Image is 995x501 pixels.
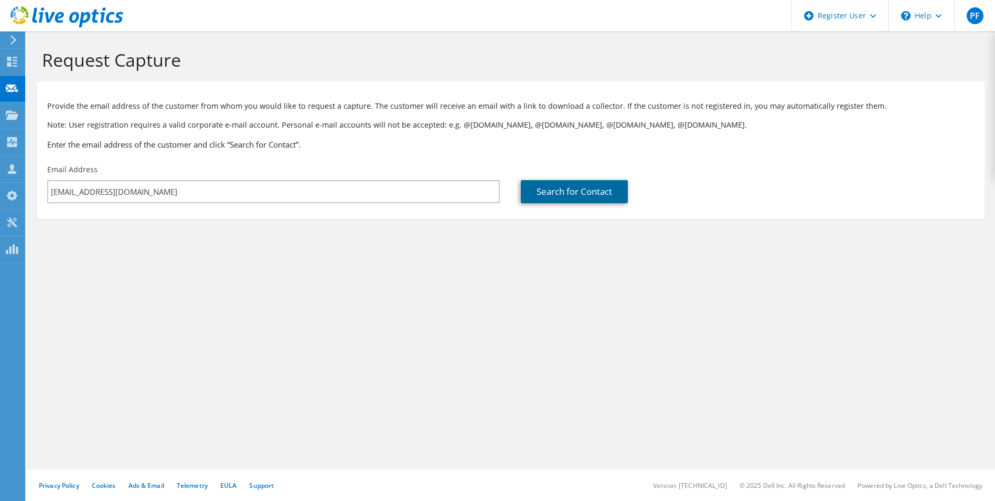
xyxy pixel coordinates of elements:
span: PF [967,7,983,24]
label: Email Address [47,164,98,175]
li: Powered by Live Optics, a Dell Technology [858,481,982,490]
a: Ads & Email [129,481,164,490]
h1: Request Capture [42,49,974,71]
a: Privacy Policy [39,481,79,490]
a: Search for Contact [521,180,628,203]
li: Version: [TECHNICAL_ID] [653,481,727,490]
svg: \n [901,11,911,20]
li: © 2025 Dell Inc. All Rights Reserved [740,481,845,490]
a: Support [249,481,274,490]
p: Note: User registration requires a valid corporate e-mail account. Personal e-mail accounts will ... [47,119,974,131]
p: Provide the email address of the customer from whom you would like to request a capture. The cust... [47,100,974,112]
a: EULA [220,481,237,490]
a: Telemetry [177,481,208,490]
h3: Enter the email address of the customer and click “Search for Contact”. [47,139,974,150]
a: Cookies [92,481,116,490]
